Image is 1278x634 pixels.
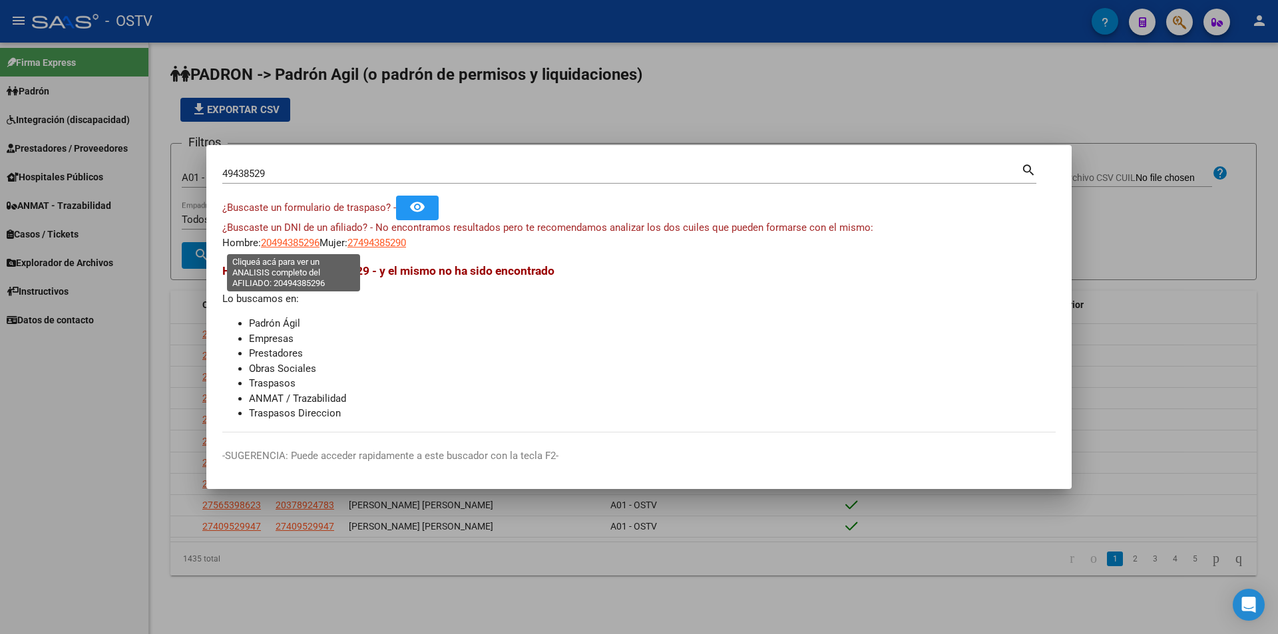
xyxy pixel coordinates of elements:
mat-icon: search [1021,161,1036,177]
div: Open Intercom Messenger [1233,589,1265,621]
li: Traspasos [249,376,1056,391]
li: ANMAT / Trazabilidad [249,391,1056,406]
li: Prestadores [249,346,1056,361]
p: -SUGERENCIA: Puede acceder rapidamente a este buscador con la tecla F2- [222,448,1056,464]
span: ¿Buscaste un DNI de un afiliado? - No encontramos resultados pero te recomendamos analizar los do... [222,222,873,234]
span: 27494385290 [347,237,406,249]
span: ¿Buscaste un formulario de traspaso? - [222,202,396,214]
mat-icon: remove_red_eye [409,199,425,215]
span: 20494385296 [261,237,319,249]
li: Padrón Ágil [249,316,1056,331]
li: Obras Sociales [249,361,1056,377]
li: Empresas [249,331,1056,347]
div: Hombre: Mujer: [222,220,1056,250]
li: Traspasos Direccion [249,406,1056,421]
div: Lo buscamos en: [222,262,1056,421]
span: Hemos buscado - 49438529 - y el mismo no ha sido encontrado [222,264,554,277]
